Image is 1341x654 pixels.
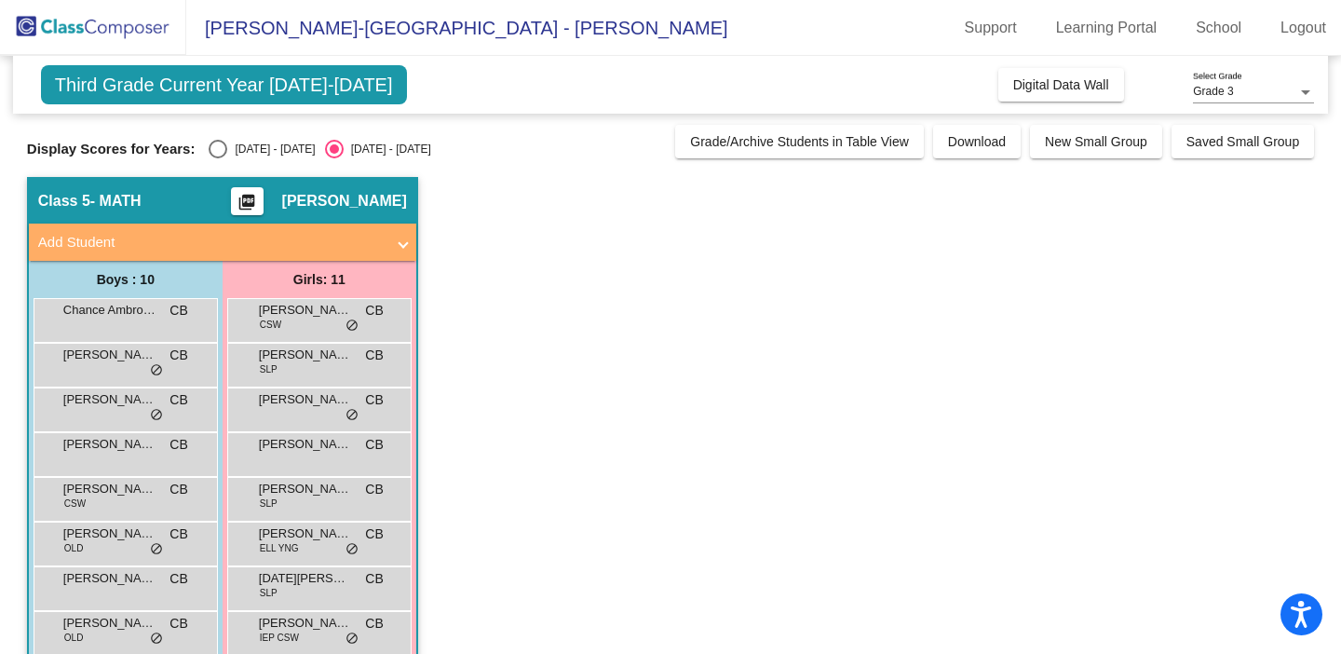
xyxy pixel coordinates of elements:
mat-panel-title: Add Student [38,232,385,253]
span: [DATE][PERSON_NAME] [259,569,352,588]
span: do_not_disturb_alt [345,408,359,423]
span: [PERSON_NAME] [259,435,352,454]
span: Third Grade Current Year [DATE]-[DATE] [41,65,407,104]
span: [PERSON_NAME] [259,614,352,633]
div: Boys : 10 [29,261,223,298]
span: CB [169,614,187,634]
span: [PERSON_NAME] [63,435,156,454]
span: CB [169,346,187,365]
span: OLD [64,631,84,645]
span: [PERSON_NAME]-[GEOGRAPHIC_DATA] - [PERSON_NAME] [186,13,728,43]
span: Chance Ambrosia [63,301,156,320]
span: CB [169,390,187,410]
span: SLP [260,586,278,600]
span: CSW [260,318,281,332]
button: Download [933,125,1021,158]
span: [PERSON_NAME] [259,525,352,543]
mat-expansion-panel-header: Add Student [29,224,416,261]
span: IEP CSW [260,631,299,645]
span: CB [365,435,383,455]
span: CB [365,346,383,365]
span: Download [948,134,1006,149]
span: CB [169,301,187,320]
span: CB [365,390,383,410]
div: [DATE] - [DATE] [227,141,315,157]
span: do_not_disturb_alt [345,542,359,557]
button: Print Students Details [231,187,264,215]
span: do_not_disturb_alt [345,632,359,647]
span: CB [169,525,187,544]
span: CB [365,301,383,320]
a: Learning Portal [1041,13,1172,43]
span: ELL YNG [260,541,299,555]
span: CB [365,525,383,544]
span: [PERSON_NAME] [63,346,156,364]
span: [PERSON_NAME] [259,346,352,364]
span: Class 5 [38,192,90,211]
a: Support [950,13,1032,43]
span: Digital Data Wall [1013,77,1109,92]
span: [PERSON_NAME] [63,614,156,633]
span: CB [365,480,383,499]
span: do_not_disturb_alt [150,632,163,647]
span: OLD [64,541,84,555]
button: Digital Data Wall [998,68,1124,102]
div: [DATE] - [DATE] [344,141,431,157]
span: [PERSON_NAME] [259,301,352,320]
a: School [1181,13,1256,43]
button: Saved Small Group [1172,125,1314,158]
a: Logout [1266,13,1341,43]
div: Girls: 11 [223,261,416,298]
mat-radio-group: Select an option [209,140,430,158]
mat-icon: picture_as_pdf [236,193,258,219]
span: [PERSON_NAME] [282,192,407,211]
span: CSW [64,497,86,511]
span: [PERSON_NAME] [63,525,156,543]
span: [PERSON_NAME] [259,480,352,498]
span: Grade/Archive Students in Table View [690,134,909,149]
span: CB [169,480,187,499]
span: [PERSON_NAME] [63,569,156,588]
span: New Small Group [1045,134,1147,149]
span: do_not_disturb_alt [345,319,359,334]
span: SLP [260,497,278,511]
span: CB [169,435,187,455]
span: Saved Small Group [1186,134,1299,149]
span: CB [365,569,383,589]
span: do_not_disturb_alt [150,408,163,423]
span: CB [169,569,187,589]
span: Display Scores for Years: [27,141,196,157]
span: SLP [260,362,278,376]
button: Grade/Archive Students in Table View [675,125,924,158]
span: CB [365,614,383,634]
span: Grade 3 [1193,85,1233,98]
span: do_not_disturb_alt [150,542,163,557]
button: New Small Group [1030,125,1162,158]
span: [PERSON_NAME] [PERSON_NAME] [63,390,156,409]
span: do_not_disturb_alt [150,363,163,378]
span: - MATH [90,192,142,211]
span: [PERSON_NAME] [63,480,156,498]
span: [PERSON_NAME] [259,390,352,409]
